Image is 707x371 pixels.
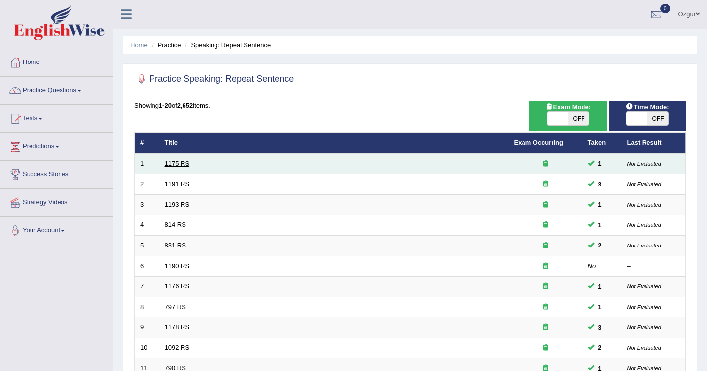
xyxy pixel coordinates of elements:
li: Practice [149,40,181,50]
td: 3 [135,194,159,215]
a: Tests [0,105,113,129]
small: Not Evaluated [627,324,661,330]
div: Show exams occurring in exams [529,101,607,131]
span: You can still take this question [594,220,606,230]
div: Exam occurring question [514,200,577,210]
div: Exam occurring question [514,220,577,230]
span: Time Mode: [622,102,673,112]
li: Speaking: Repeat Sentence [183,40,271,50]
a: Practice Questions [0,77,113,101]
div: Exam occurring question [514,282,577,291]
div: Exam occurring question [514,180,577,189]
span: You can still take this question [594,199,606,210]
span: Exam Mode: [541,102,594,112]
a: 1190 RS [165,262,190,270]
th: # [135,133,159,154]
a: 1092 RS [165,344,190,351]
td: 6 [135,256,159,277]
span: You can still take this question [594,240,606,250]
td: 7 [135,277,159,297]
small: Not Evaluated [627,283,661,289]
div: – [627,262,680,271]
div: Exam occurring question [514,303,577,312]
th: Title [159,133,509,154]
div: Exam occurring question [514,262,577,271]
small: Not Evaluated [627,365,661,371]
span: You can still take this question [594,179,606,189]
b: 1-20 [159,102,172,109]
div: Showing of items. [134,101,686,110]
a: 814 RS [165,221,186,228]
a: 1191 RS [165,180,190,187]
a: Exam Occurring [514,139,563,146]
span: You can still take this question [594,158,606,169]
span: You can still take this question [594,302,606,312]
a: Home [0,49,113,73]
a: 1175 RS [165,160,190,167]
a: 797 RS [165,303,186,310]
small: Not Evaluated [627,345,661,351]
div: Exam occurring question [514,343,577,353]
th: Taken [583,133,622,154]
span: OFF [647,112,669,125]
a: 831 RS [165,242,186,249]
div: Exam occurring question [514,241,577,250]
a: Home [130,41,148,49]
em: No [588,262,596,270]
span: OFF [568,112,589,125]
div: Exam occurring question [514,323,577,332]
h2: Practice Speaking: Repeat Sentence [134,72,294,87]
small: Not Evaluated [627,202,661,208]
small: Not Evaluated [627,161,661,167]
td: 10 [135,338,159,358]
b: 2,652 [177,102,193,109]
a: 1193 RS [165,201,190,208]
span: You can still take this question [594,342,606,353]
small: Not Evaluated [627,243,661,248]
td: 9 [135,317,159,338]
span: You can still take this question [594,281,606,292]
span: 0 [660,4,670,13]
td: 2 [135,174,159,195]
td: 1 [135,154,159,174]
small: Not Evaluated [627,222,661,228]
td: 8 [135,297,159,317]
th: Last Result [622,133,686,154]
a: Success Stories [0,161,113,185]
div: Exam occurring question [514,159,577,169]
small: Not Evaluated [627,304,661,310]
span: You can still take this question [594,322,606,333]
td: 5 [135,236,159,256]
a: Predictions [0,133,113,157]
small: Not Evaluated [627,181,661,187]
a: 1178 RS [165,323,190,331]
a: Your Account [0,217,113,242]
a: 1176 RS [165,282,190,290]
td: 4 [135,215,159,236]
a: Strategy Videos [0,189,113,214]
